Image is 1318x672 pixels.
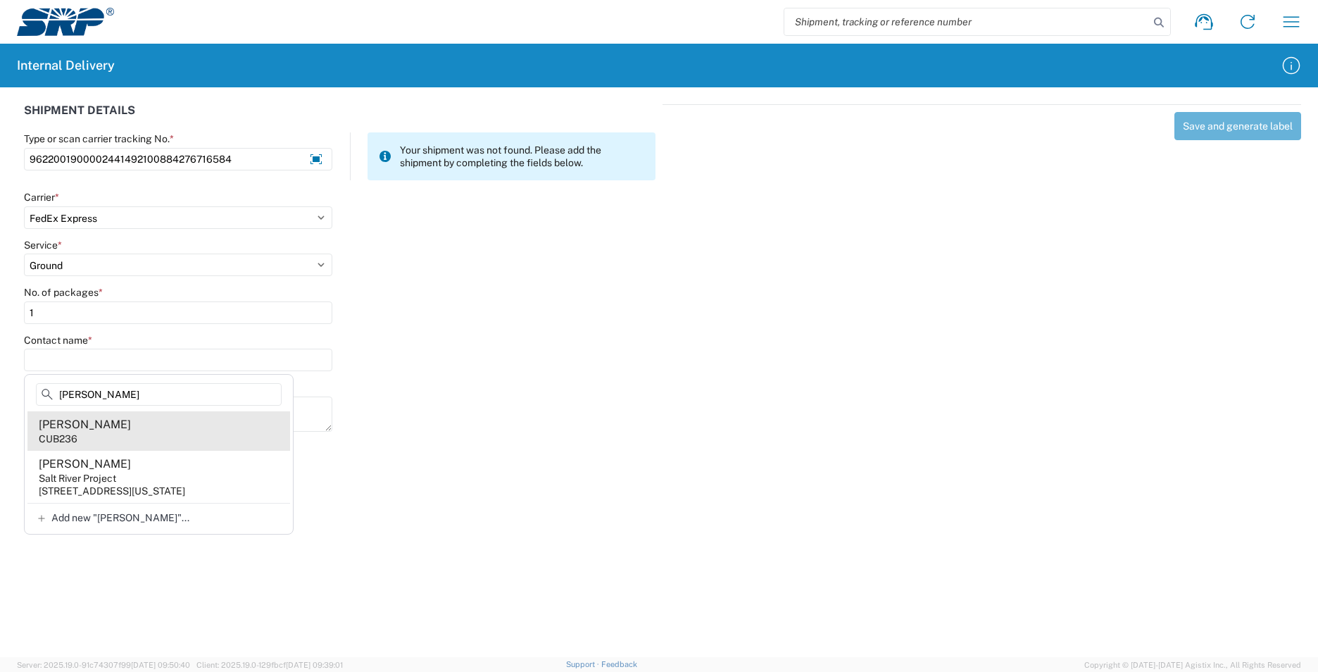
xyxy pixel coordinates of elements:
h2: Internal Delivery [17,57,115,74]
span: Client: 2025.19.0-129fbcf [196,661,343,669]
input: Shipment, tracking or reference number [784,8,1149,35]
span: Server: 2025.19.0-91c74307f99 [17,661,190,669]
label: Carrier [24,191,59,204]
label: Type or scan carrier tracking No. [24,132,174,145]
div: SHIPMENT DETAILS [24,104,655,132]
img: srp [17,8,114,36]
label: No. of packages [24,286,103,299]
div: CUB236 [39,433,77,445]
label: Contact name [24,334,92,347]
div: [STREET_ADDRESS][US_STATE] [39,485,185,497]
div: [PERSON_NAME] [39,417,131,433]
span: [DATE] 09:50:40 [131,661,190,669]
label: Service [24,239,62,251]
span: Add new "[PERSON_NAME]"... [51,511,189,524]
span: Your shipment was not found. Please add the shipment by completing the fields below. [400,144,644,169]
div: Salt River Project [39,472,116,485]
span: [DATE] 09:39:01 [286,661,343,669]
a: Support [566,660,601,668]
a: Feedback [601,660,637,668]
span: Copyright © [DATE]-[DATE] Agistix Inc., All Rights Reserved [1084,659,1301,671]
div: [PERSON_NAME] [39,456,131,472]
